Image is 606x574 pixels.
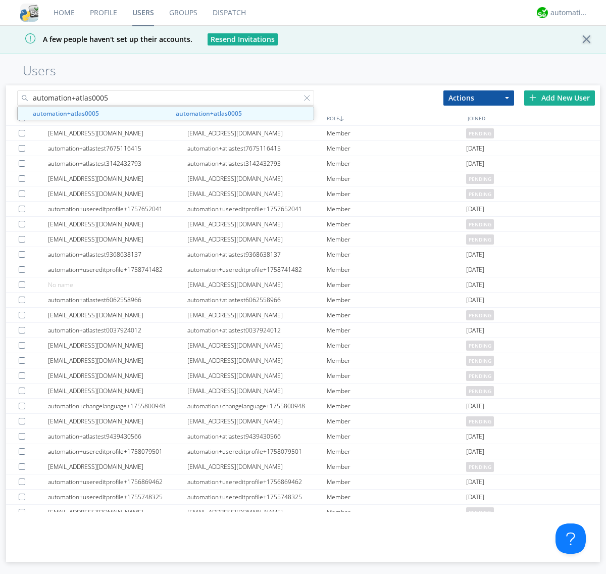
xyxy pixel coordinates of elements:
div: automation+atlastest0037924012 [48,323,187,338]
span: pending [466,174,494,184]
div: [EMAIL_ADDRESS][DOMAIN_NAME] [187,353,327,368]
a: [EMAIL_ADDRESS][DOMAIN_NAME][EMAIL_ADDRESS][DOMAIN_NAME]Memberpending [6,414,600,429]
div: JOINED [465,111,606,125]
div: automation+usereditprofile+1758741482 [48,262,187,277]
span: pending [466,371,494,381]
div: automation+atlastest9368638137 [187,247,327,262]
div: Member [327,293,466,307]
span: A few people haven't set up their accounts. [8,34,192,44]
div: [EMAIL_ADDRESS][DOMAIN_NAME] [187,171,327,186]
div: Member [327,323,466,338]
div: [EMAIL_ADDRESS][DOMAIN_NAME] [48,459,187,474]
div: Member [327,171,466,186]
div: Member [327,202,466,216]
div: Member [327,459,466,474]
span: [DATE] [466,277,484,293]
div: [EMAIL_ADDRESS][DOMAIN_NAME] [187,217,327,231]
div: Member [327,217,466,231]
a: No name[EMAIL_ADDRESS][DOMAIN_NAME]Member[DATE] [6,277,600,293]
a: automation+atlastest9368638137automation+atlastest9368638137Member[DATE] [6,247,600,262]
div: Member [327,262,466,277]
div: [EMAIL_ADDRESS][DOMAIN_NAME] [187,277,327,292]
span: [DATE] [466,399,484,414]
button: Resend Invitations [208,33,278,45]
span: pending [466,219,494,229]
div: automation+usereditprofile+1758741482 [187,262,327,277]
div: Member [327,384,466,398]
a: [EMAIL_ADDRESS][DOMAIN_NAME][EMAIL_ADDRESS][DOMAIN_NAME]Memberpending [6,505,600,520]
div: [EMAIL_ADDRESS][DOMAIN_NAME] [48,217,187,231]
div: automation+usereditprofile+1755748325 [187,490,327,504]
div: [EMAIL_ADDRESS][DOMAIN_NAME] [48,338,187,353]
input: Search users [17,90,314,106]
div: automation+usereditprofile+1757652041 [48,202,187,216]
a: [EMAIL_ADDRESS][DOMAIN_NAME][EMAIL_ADDRESS][DOMAIN_NAME]Memberpending [6,368,600,384]
div: [EMAIL_ADDRESS][DOMAIN_NAME] [48,505,187,519]
div: Member [327,474,466,489]
a: automation+atlastest9439430566automation+atlastest9439430566Member[DATE] [6,429,600,444]
div: [EMAIL_ADDRESS][DOMAIN_NAME] [48,126,187,140]
div: Member [327,399,466,413]
span: [DATE] [466,323,484,338]
a: automation+usereditprofile+1755748325automation+usereditprofile+1755748325Member[DATE] [6,490,600,505]
span: [DATE] [466,474,484,490]
div: automation+atlastest6062558966 [48,293,187,307]
div: automation+atlastest9439430566 [187,429,327,444]
span: pending [466,462,494,472]
div: [EMAIL_ADDRESS][DOMAIN_NAME] [187,186,327,201]
a: automation+atlastest3142432793automation+atlastest3142432793Member[DATE] [6,156,600,171]
div: Member [327,414,466,428]
div: Member [327,232,466,247]
div: Add New User [524,90,595,106]
div: automation+atlastest0037924012 [187,323,327,338]
a: [EMAIL_ADDRESS][DOMAIN_NAME][EMAIL_ADDRESS][DOMAIN_NAME]Memberpending [6,232,600,247]
a: automation+usereditprofile+1758741482automation+usereditprofile+1758741482Member[DATE] [6,262,600,277]
a: [EMAIL_ADDRESS][DOMAIN_NAME][EMAIL_ADDRESS][DOMAIN_NAME]Memberpending [6,186,600,202]
div: [EMAIL_ADDRESS][DOMAIN_NAME] [187,338,327,353]
div: automation+atlastest6062558966 [187,293,327,307]
a: automation+atlastest6062558966automation+atlastest6062558966Member[DATE] [6,293,600,308]
a: [EMAIL_ADDRESS][DOMAIN_NAME][EMAIL_ADDRESS][DOMAIN_NAME]Memberpending [6,338,600,353]
div: [EMAIL_ADDRESS][DOMAIN_NAME] [187,308,327,322]
div: Member [327,308,466,322]
div: automation+atlas [550,8,588,18]
span: pending [466,507,494,517]
a: automation+atlastest7675116415automation+atlastest7675116415Member[DATE] [6,141,600,156]
a: [EMAIL_ADDRESS][DOMAIN_NAME][EMAIL_ADDRESS][DOMAIN_NAME]Memberpending [6,217,600,232]
div: automation+atlastest7675116415 [187,141,327,156]
div: Member [327,247,466,262]
div: [EMAIL_ADDRESS][DOMAIN_NAME] [48,414,187,428]
div: Member [327,156,466,171]
span: pending [466,234,494,245]
div: Member [327,186,466,201]
a: automation+changelanguage+1755800948automation+changelanguage+1755800948Member[DATE] [6,399,600,414]
div: automation+atlastest3142432793 [48,156,187,171]
div: automation+atlastest9368638137 [48,247,187,262]
a: automation+usereditprofile+1756869462automation+usereditprofile+1756869462Member[DATE] [6,474,600,490]
div: automation+usereditprofile+1758079501 [187,444,327,459]
span: [DATE] [466,247,484,262]
a: automation+atlastest0037924012automation+atlastest0037924012Member[DATE] [6,323,600,338]
a: [EMAIL_ADDRESS][DOMAIN_NAME][EMAIL_ADDRESS][DOMAIN_NAME]Memberpending [6,308,600,323]
img: cddb5a64eb264b2086981ab96f4c1ba7 [20,4,38,22]
span: pending [466,386,494,396]
div: [EMAIL_ADDRESS][DOMAIN_NAME] [187,232,327,247]
span: [DATE] [466,156,484,171]
div: [EMAIL_ADDRESS][DOMAIN_NAME] [187,459,327,474]
span: pending [466,310,494,320]
img: d2d01cd9b4174d08988066c6d424eccd [537,7,548,18]
a: [EMAIL_ADDRESS][DOMAIN_NAME][EMAIL_ADDRESS][DOMAIN_NAME]Memberpending [6,171,600,186]
div: [EMAIL_ADDRESS][DOMAIN_NAME] [48,368,187,383]
a: automation+usereditprofile+1758079501automation+usereditprofile+1758079501Member[DATE] [6,444,600,459]
div: ROLE [324,111,465,125]
div: [EMAIL_ADDRESS][DOMAIN_NAME] [187,505,327,519]
div: automation+atlastest7675116415 [48,141,187,156]
div: automation+atlastest3142432793 [187,156,327,171]
div: [EMAIL_ADDRESS][DOMAIN_NAME] [187,368,327,383]
div: Member [327,277,466,292]
div: [EMAIL_ADDRESS][DOMAIN_NAME] [48,232,187,247]
div: Member [327,338,466,353]
div: automation+usereditprofile+1758079501 [48,444,187,459]
div: Member [327,490,466,504]
div: [EMAIL_ADDRESS][DOMAIN_NAME] [187,384,327,398]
